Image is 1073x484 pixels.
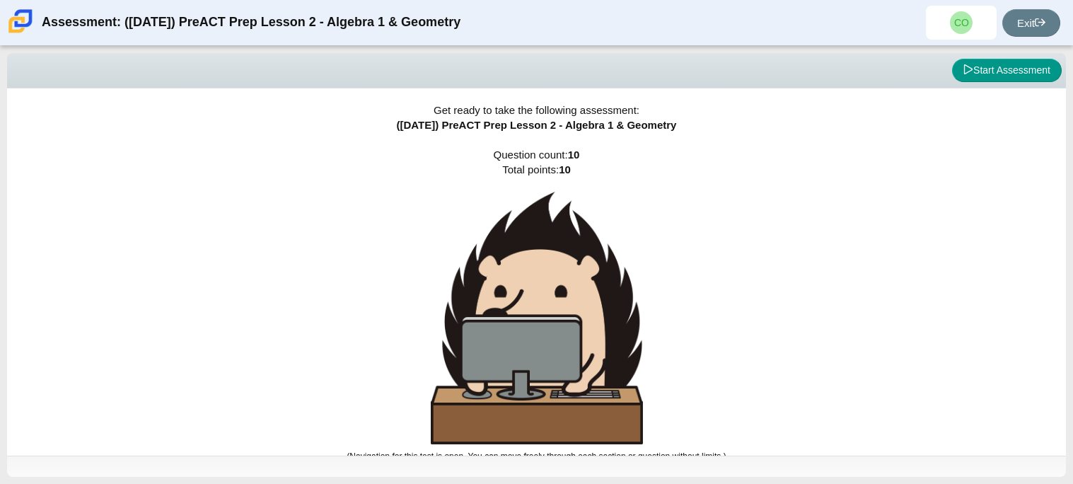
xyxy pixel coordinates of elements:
[568,149,580,161] b: 10
[397,119,677,131] span: ([DATE]) PreACT Prep Lesson 2 - Algebra 1 & Geometry
[434,104,639,116] span: Get ready to take the following assessment:
[431,192,643,444] img: hedgehog-behind-computer-large.png
[1002,9,1060,37] a: Exit
[347,149,726,461] span: Question count: Total points:
[6,26,35,38] a: Carmen School of Science & Technology
[952,59,1062,83] button: Start Assessment
[6,6,35,36] img: Carmen School of Science & Technology
[954,18,969,28] span: CO
[347,451,726,461] small: (Navigation for this test is open. You can move freely through each section or question without l...
[42,6,460,40] div: Assessment: ([DATE]) PreACT Prep Lesson 2 - Algebra 1 & Geometry
[559,163,571,175] b: 10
